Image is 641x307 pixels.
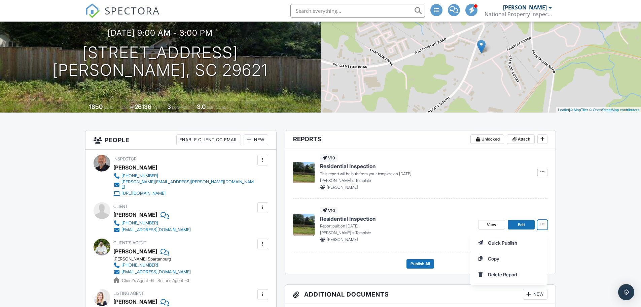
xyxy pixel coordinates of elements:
span: sq.ft. [152,105,161,110]
span: bathrooms [207,105,226,110]
a: Leaflet [558,108,569,112]
div: Open Intercom Messenger [618,284,634,300]
a: [EMAIL_ADDRESS][DOMAIN_NAME] [113,269,191,275]
div: New [523,289,547,300]
input: Search everything... [290,4,425,18]
div: 3 [167,103,171,110]
div: National Property Inspections Greenville-Spartanburg [485,11,552,18]
strong: 6 [151,278,154,283]
h1: [STREET_ADDRESS] [PERSON_NAME], SC 29621 [53,44,268,80]
div: [PHONE_NUMBER] [121,263,158,268]
h3: [DATE] 9:00 am - 3:00 pm [108,28,213,37]
span: sq. ft. [104,105,113,110]
a: [PHONE_NUMBER] [113,173,256,179]
a: [PERSON_NAME] [113,297,157,307]
span: Client's Agent [113,240,146,245]
div: [PERSON_NAME] [113,162,157,173]
a: [URL][DOMAIN_NAME] [113,190,256,197]
a: SPECTORA [85,9,160,23]
span: SPECTORA [105,3,160,18]
a: [PERSON_NAME] [113,246,157,256]
h3: Additional Documents [285,285,556,304]
a: [EMAIL_ADDRESS][DOMAIN_NAME] [113,226,191,233]
div: [PERSON_NAME][EMAIL_ADDRESS][PERSON_NAME][DOMAIN_NAME] [121,179,256,190]
span: Client's Agent - [122,278,155,283]
strong: 0 [186,278,189,283]
h3: People [85,130,276,150]
div: [URL][DOMAIN_NAME] [121,191,166,196]
div: Enable Client CC Email [176,134,241,145]
span: Listing Agent [113,291,144,296]
span: bedrooms [172,105,190,110]
a: [PERSON_NAME][EMAIL_ADDRESS][PERSON_NAME][DOMAIN_NAME] [113,179,256,190]
div: | [556,107,641,113]
div: [PHONE_NUMBER] [121,220,158,226]
a: [PHONE_NUMBER] [113,262,191,269]
div: [PERSON_NAME] [503,4,547,11]
div: 1850 [89,103,103,110]
a: © OpenStreetMap contributors [589,108,639,112]
span: Seller's Agent - [157,278,189,283]
div: 26136 [135,103,151,110]
a: © MapTiler [570,108,588,112]
a: [PHONE_NUMBER] [113,220,191,226]
div: [PHONE_NUMBER] [121,173,158,179]
div: [EMAIL_ADDRESS][DOMAIN_NAME] [121,227,191,233]
div: [PERSON_NAME] Spartanburg [113,256,196,262]
img: The Best Home Inspection Software - Spectora [85,3,100,18]
span: Client [113,204,128,209]
div: [EMAIL_ADDRESS][DOMAIN_NAME] [121,269,191,275]
div: [PERSON_NAME] [113,210,157,220]
div: 3.0 [197,103,206,110]
div: New [244,134,268,145]
span: Inspector [113,156,137,161]
span: Lot Size [119,105,134,110]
